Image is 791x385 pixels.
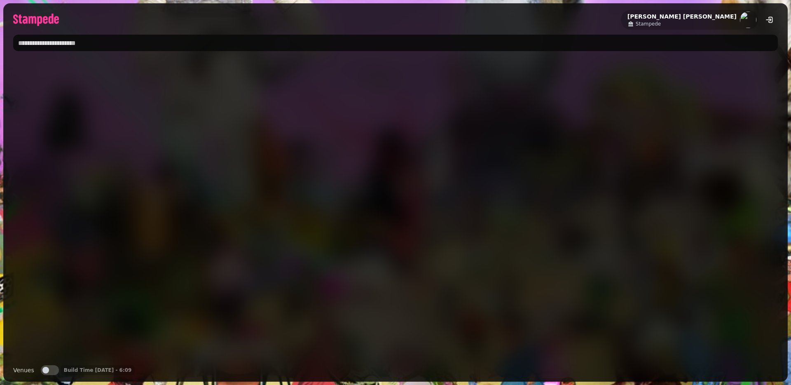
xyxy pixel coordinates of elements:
span: Stampede [636,21,661,27]
a: Stampede [627,21,737,27]
img: logo [13,14,59,26]
img: aHR0cHM6Ly93d3cuZ3JhdmF0YXIuY29tL2F2YXRhci8zYWEzMTY2MDY5MWFiMDkzMmY1NGZmZDIxOTgyMjE4YT9zPTE1MCZkP... [740,12,756,28]
h2: [PERSON_NAME] [PERSON_NAME] [627,12,737,21]
button: logout [761,12,778,28]
label: Venues [13,365,34,375]
p: Build Time [DATE] - 6:09 [64,367,132,373]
